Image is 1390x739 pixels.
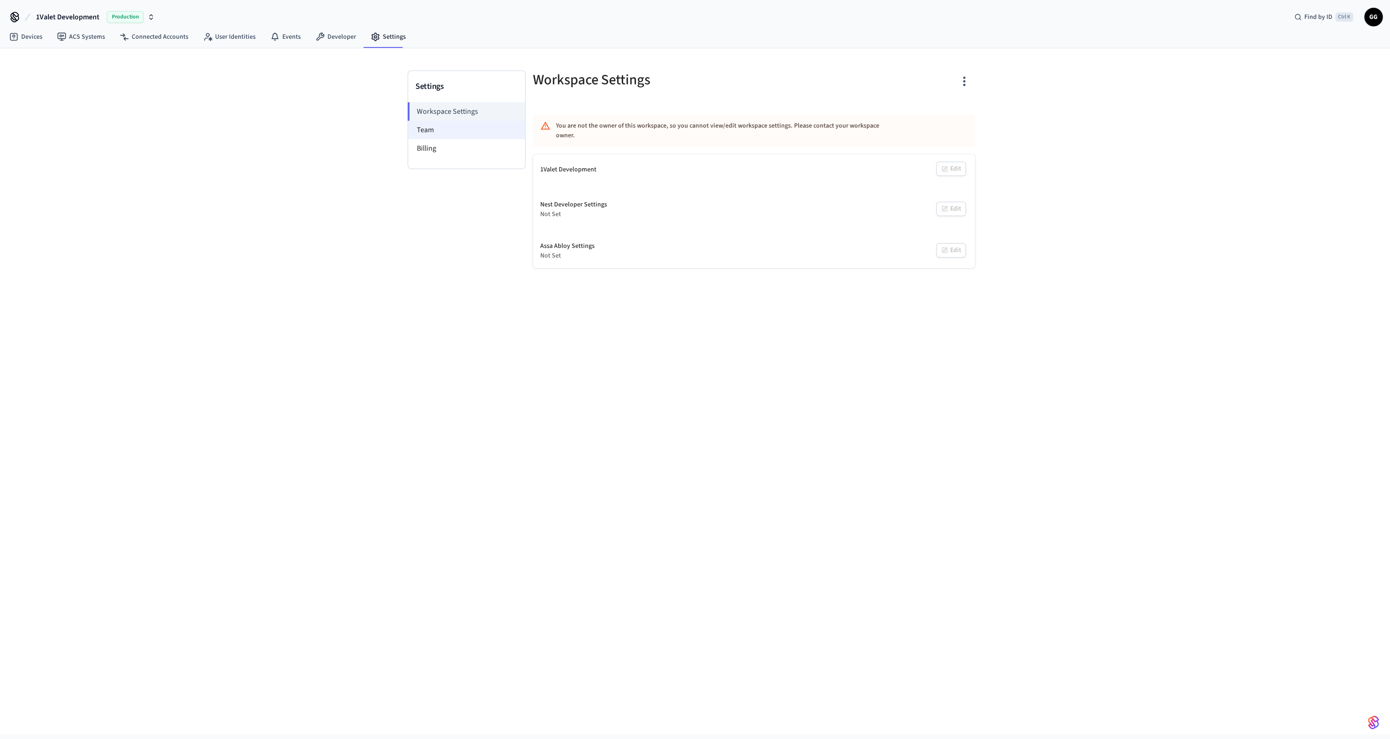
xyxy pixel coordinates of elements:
[408,121,525,139] li: Team
[1368,715,1379,730] img: SeamLogoGradient.69752ec5.svg
[540,251,595,261] div: Not Set
[1304,12,1332,22] span: Find by ID
[2,29,50,45] a: Devices
[540,165,596,175] div: 1Valet Development
[363,29,413,45] a: Settings
[1365,9,1382,25] span: GG
[540,200,607,210] div: Nest Developer Settings
[196,29,263,45] a: User Identities
[36,12,99,23] span: 1Valet Development
[533,70,748,89] h5: Workspace Settings
[1287,9,1361,25] div: Find by IDCtrl K
[263,29,308,45] a: Events
[540,210,607,219] div: Not Set
[112,29,196,45] a: Connected Accounts
[408,139,525,158] li: Billing
[556,117,898,144] div: You are not the owner of this workspace, so you cannot view/edit workspace settings. Please conta...
[415,80,518,93] h3: Settings
[1364,8,1383,26] button: GG
[540,241,595,251] div: Assa Abloy Settings
[107,11,144,23] span: Production
[1335,12,1353,22] span: Ctrl K
[308,29,363,45] a: Developer
[50,29,112,45] a: ACS Systems
[408,102,525,121] li: Workspace Settings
